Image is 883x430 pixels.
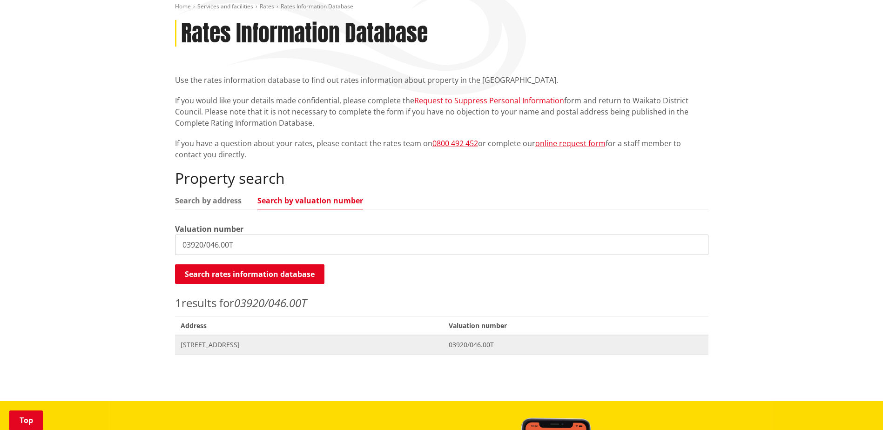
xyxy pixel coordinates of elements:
button: Search rates information database [175,264,324,284]
nav: breadcrumb [175,3,708,11]
p: If you have a question about your rates, please contact the rates team on or complete our for a s... [175,138,708,160]
h1: Rates Information Database [181,20,428,47]
h2: Property search [175,169,708,187]
a: 0800 492 452 [432,138,478,148]
p: Use the rates information database to find out rates information about property in the [GEOGRAPHI... [175,74,708,86]
a: Request to Suppress Personal Information [414,95,564,106]
a: Services and facilities [197,2,253,10]
a: Search by valuation number [257,197,363,204]
a: [STREET_ADDRESS] 03920/046.00T [175,335,708,354]
input: e.g. 03920/020.01A [175,235,708,255]
span: 1 [175,295,182,310]
iframe: Messenger Launcher [840,391,874,424]
a: Search by address [175,197,242,204]
label: Valuation number [175,223,243,235]
p: If you would like your details made confidential, please complete the form and return to Waikato ... [175,95,708,128]
a: Home [175,2,191,10]
p: results for [175,295,708,311]
span: Rates Information Database [281,2,353,10]
a: Top [9,410,43,430]
span: Valuation number [443,316,708,335]
span: 03920/046.00T [449,340,702,349]
span: Address [175,316,444,335]
em: 03920/046.00T [234,295,307,310]
span: [STREET_ADDRESS] [181,340,438,349]
a: online request form [535,138,606,148]
a: Rates [260,2,274,10]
